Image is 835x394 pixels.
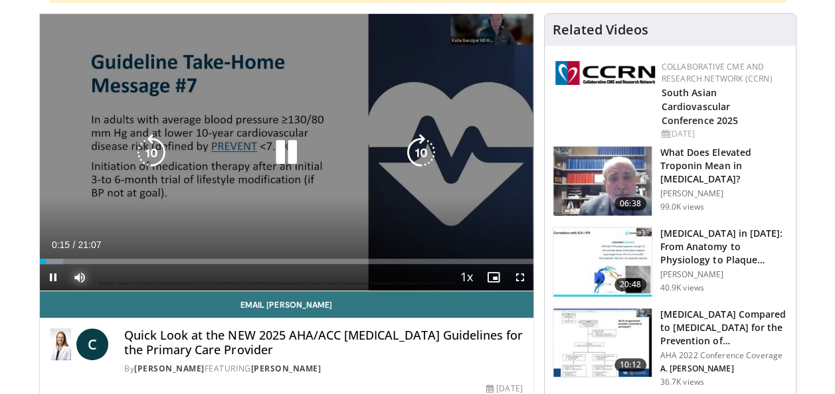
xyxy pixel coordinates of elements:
[553,228,652,296] img: 823da73b-7a00-425d-bb7f-45c8b03b10c3.150x105_q85_crop-smart_upscale.jpg
[124,363,522,375] div: By FEATURING
[662,61,773,84] a: Collaborative CME and Research Network (CCRN)
[660,269,788,280] p: [PERSON_NAME]
[454,264,480,291] button: Playback Rate
[614,278,646,291] span: 20:48
[553,227,788,297] a: 20:48 [MEDICAL_DATA] in [DATE]: From Anatomy to Physiology to Plaque Burden and … [PERSON_NAME] 4...
[76,328,108,360] a: C
[134,363,205,374] a: [PERSON_NAME]
[660,377,704,387] p: 36.7K views
[660,202,704,212] p: 99.0K views
[660,350,788,361] p: AHA 2022 Conference Coverage
[250,363,321,374] a: [PERSON_NAME]
[660,283,704,293] p: 40.9K views
[614,358,646,371] span: 10:12
[660,308,788,348] h3: [MEDICAL_DATA] Compared to [MEDICAL_DATA] for the Prevention of…
[660,227,788,267] h3: [MEDICAL_DATA] in [DATE]: From Anatomy to Physiology to Plaque Burden and …
[52,239,70,250] span: 0:15
[662,128,785,140] div: [DATE]
[555,61,655,85] img: a04ee3ba-8487-4636-b0fb-5e8d268f3737.png.150x105_q85_autocrop_double_scale_upscale_version-0.2.png
[124,328,522,357] h4: Quick Look at the NEW 2025 AHA/ACC [MEDICAL_DATA] Guidelines for the Primary Care Provider
[40,259,533,264] div: Progress Bar
[660,188,788,199] p: [PERSON_NAME]
[78,239,101,250] span: 21:07
[40,264,66,291] button: Pause
[66,264,93,291] button: Mute
[480,264,507,291] button: Enable picture-in-picture mode
[507,264,533,291] button: Fullscreen
[40,291,533,318] a: Email [PERSON_NAME]
[553,22,648,38] h4: Related Videos
[660,146,788,186] h3: What Does Elevated Troponin Mean in [MEDICAL_DATA]?
[50,328,72,360] img: Dr. Catherine P. Benziger
[662,86,739,127] a: South Asian Cardiovascular Conference 2025
[660,363,788,374] p: A. [PERSON_NAME]
[553,146,788,216] a: 06:38 What Does Elevated Troponin Mean in [MEDICAL_DATA]? [PERSON_NAME] 99.0K views
[553,308,652,377] img: 7c0f9b53-1609-4588-8498-7cac8464d722.150x105_q85_crop-smart_upscale.jpg
[40,14,533,291] video-js: Video Player
[553,147,652,216] img: 98daf78a-1d22-4ebe-927e-10afe95ffd94.150x105_q85_crop-smart_upscale.jpg
[73,239,76,250] span: /
[614,197,646,210] span: 06:38
[553,308,788,387] a: 10:12 [MEDICAL_DATA] Compared to [MEDICAL_DATA] for the Prevention of… AHA 2022 Conference Covera...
